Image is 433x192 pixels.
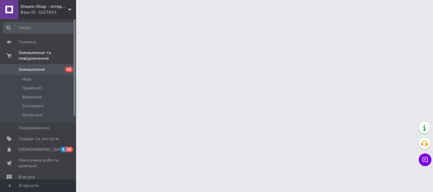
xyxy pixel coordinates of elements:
div: Ваш ID: 3227653 [21,9,76,15]
span: Замовлення та повідомлення [18,50,76,61]
span: Показники роботи компанії [18,158,59,169]
span: [DEMOGRAPHIC_DATA] [18,147,65,152]
span: Оплачені [22,112,42,118]
input: Пошук [3,22,75,34]
span: 45 [65,67,73,72]
span: 3 [61,147,66,152]
span: Виконані [22,94,42,100]
span: Замовлення [18,67,45,72]
button: Чат з покупцем [419,153,431,166]
span: Товари та послуги [18,136,59,142]
span: Головна [18,39,36,45]
span: 10 [66,147,73,152]
span: Відгуки [18,174,35,180]
span: Прийняті [22,85,42,91]
span: Повідомлення [18,125,49,131]
span: Нові [22,77,31,82]
span: Dream-Shop - інтернет магазин [21,4,68,9]
span: Скасовані [22,103,44,109]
